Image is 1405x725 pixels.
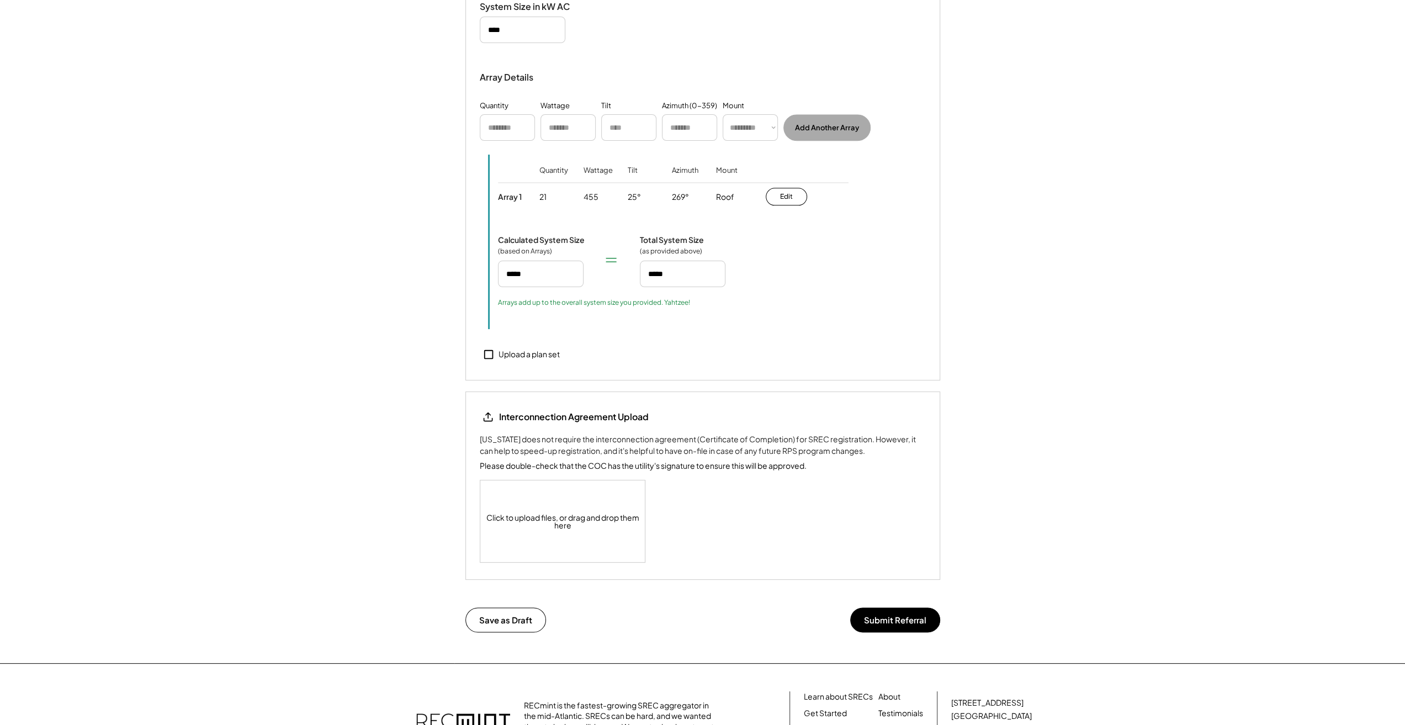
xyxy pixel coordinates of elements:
[804,708,847,719] a: Get Started
[716,192,734,203] div: Roof
[498,247,553,256] div: (based on Arrays)
[723,100,744,112] div: Mount
[766,188,807,205] button: Edit
[951,711,1032,722] div: [GEOGRAPHIC_DATA]
[584,166,613,190] div: Wattage
[640,247,702,256] div: (as provided above)
[804,691,873,702] a: Learn about SRECs
[672,166,698,190] div: Azimuth
[584,192,598,203] div: 455
[640,235,704,245] div: Total System Size
[499,411,649,423] div: Interconnection Agreement Upload
[783,114,871,141] button: Add Another Array
[539,166,568,190] div: Quantity
[662,100,717,112] div: Azimuth (0-359)
[480,100,508,112] div: Quantity
[480,460,807,472] div: Please double-check that the COC has the utility's signature to ensure this will be approved.
[480,480,646,562] div: Click to upload files, or drag and drop them here
[628,166,638,190] div: Tilt
[498,192,522,202] div: Array 1
[480,1,590,13] div: System Size in kW AC
[850,607,940,632] button: Submit Referral
[540,100,570,112] div: Wattage
[951,697,1024,708] div: [STREET_ADDRESS]
[878,708,923,719] a: Testimonials
[480,433,926,457] div: [US_STATE] does not require the interconnection agreement (Certificate of Completion) for SREC re...
[498,235,585,245] div: Calculated System Size
[480,71,535,84] div: Array Details
[601,100,611,112] div: Tilt
[672,192,689,203] div: 269°
[539,192,547,203] div: 21
[498,298,690,307] div: Arrays add up to the overall system size you provided. Yahtzee!
[716,166,738,190] div: Mount
[499,349,560,360] div: Upload a plan set
[465,607,546,632] button: Save as Draft
[878,691,900,702] a: About
[628,192,641,203] div: 25°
